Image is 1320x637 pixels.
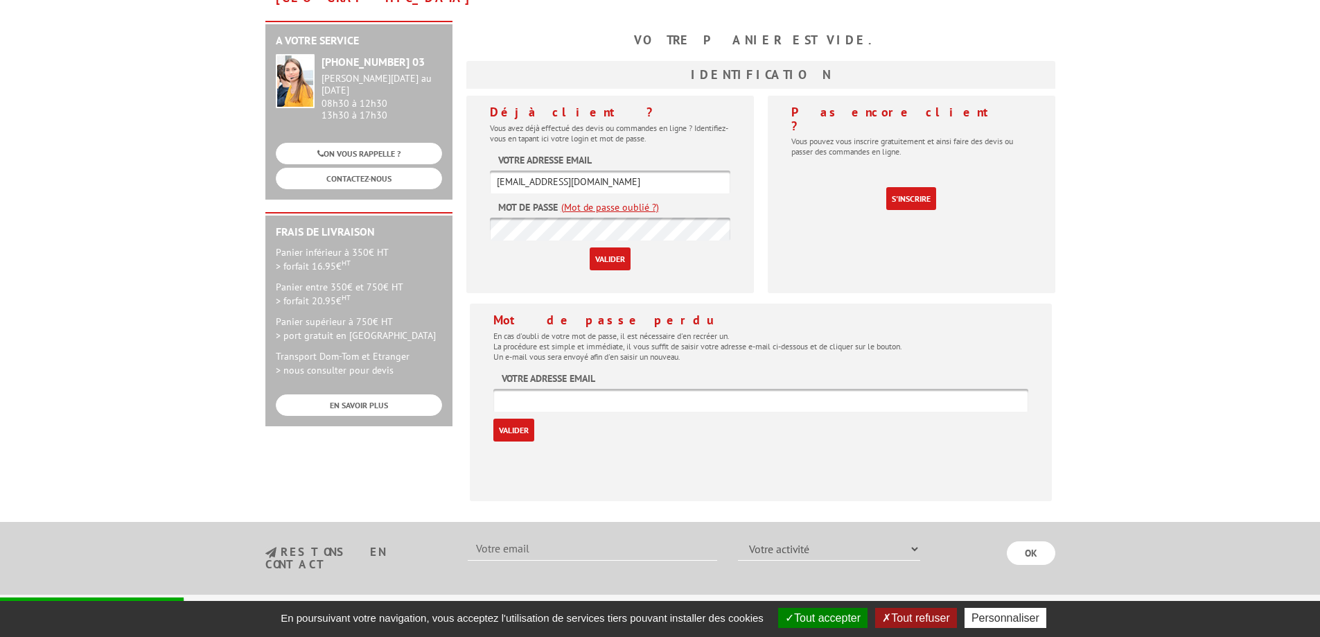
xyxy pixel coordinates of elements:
p: Panier entre 350€ et 750€ HT [276,280,442,308]
span: > forfait 16.95€ [276,260,351,272]
a: EN SAVOIR PLUS [276,394,442,416]
h2: Frais de Livraison [276,226,442,238]
button: Tout refuser [875,608,956,628]
button: Tout accepter [778,608,868,628]
input: Valider [493,419,534,442]
p: Panier inférieur à 350€ HT [276,245,442,273]
h3: restons en contact [265,546,448,570]
h3: Identification [466,61,1055,89]
h2: A votre service [276,35,442,47]
a: S'inscrire [886,187,936,210]
p: Vous pouvez vous inscrire gratuitement et ainsi faire des devis ou passer des commandes en ligne. [791,136,1032,157]
a: ON VOUS RAPPELLE ? [276,143,442,164]
p: Panier supérieur à 750€ HT [276,315,442,342]
sup: HT [342,258,351,268]
label: Mot de passe [498,200,558,214]
span: > port gratuit en [GEOGRAPHIC_DATA] [276,329,436,342]
div: [PERSON_NAME][DATE] au [DATE] [322,73,442,96]
img: widget-service.jpg [276,54,315,108]
a: CONTACTEZ-NOUS [276,168,442,189]
p: Vous avez déjà effectué des devis ou commandes en ligne ? Identifiez-vous en tapant ici votre log... [490,123,730,143]
div: 08h30 à 12h30 13h30 à 17h30 [322,73,442,121]
span: > forfait 20.95€ [276,295,351,307]
input: OK [1007,541,1055,565]
label: Votre adresse email [498,153,592,167]
b: Votre panier est vide. [634,32,888,48]
span: > nous consulter pour devis [276,364,394,376]
h4: Déjà client ? [490,105,730,119]
a: (Mot de passe oublié ?) [561,200,659,214]
strong: [PHONE_NUMBER] 03 [322,55,425,69]
span: En poursuivant votre navigation, vous acceptez l'utilisation de services tiers pouvant installer ... [274,612,771,624]
p: En cas d'oubli de votre mot de passe, il est nécessaire d'en recréer un. La procédure est simple ... [493,331,1028,362]
h4: Pas encore client ? [791,105,1032,133]
input: Valider [590,247,631,270]
img: newsletter.jpg [265,547,276,559]
button: Personnaliser (fenêtre modale) [965,608,1046,628]
h4: Mot de passe perdu [493,313,1028,327]
p: Transport Dom-Tom et Etranger [276,349,442,377]
input: Votre email [468,537,717,561]
sup: HT [342,293,351,302]
label: Votre adresse email [502,372,595,385]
